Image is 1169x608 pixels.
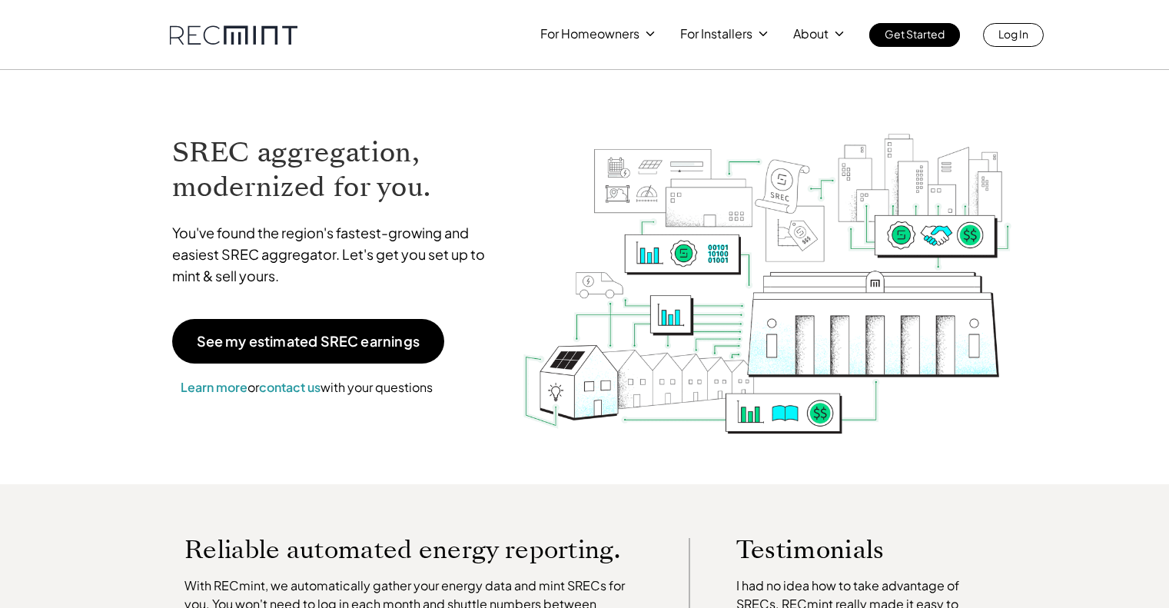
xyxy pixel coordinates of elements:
p: Reliable automated energy reporting. [184,538,643,561]
p: See my estimated SREC earnings [197,334,420,348]
p: For Installers [680,23,752,45]
a: contact us [259,379,320,395]
p: About [793,23,829,45]
a: Get Started [869,23,960,47]
p: For Homeowners [540,23,639,45]
a: Log In [983,23,1044,47]
a: See my estimated SREC earnings [172,319,444,364]
p: Testimonials [736,538,965,561]
p: Get Started [885,23,945,45]
p: or with your questions [172,377,441,397]
h1: SREC aggregation, modernized for you. [172,135,500,204]
p: You've found the region's fastest-growing and easiest SREC aggregator. Let's get you set up to mi... [172,222,500,287]
a: Learn more [181,379,247,395]
p: Log In [998,23,1028,45]
img: RECmint value cycle [522,93,1012,438]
